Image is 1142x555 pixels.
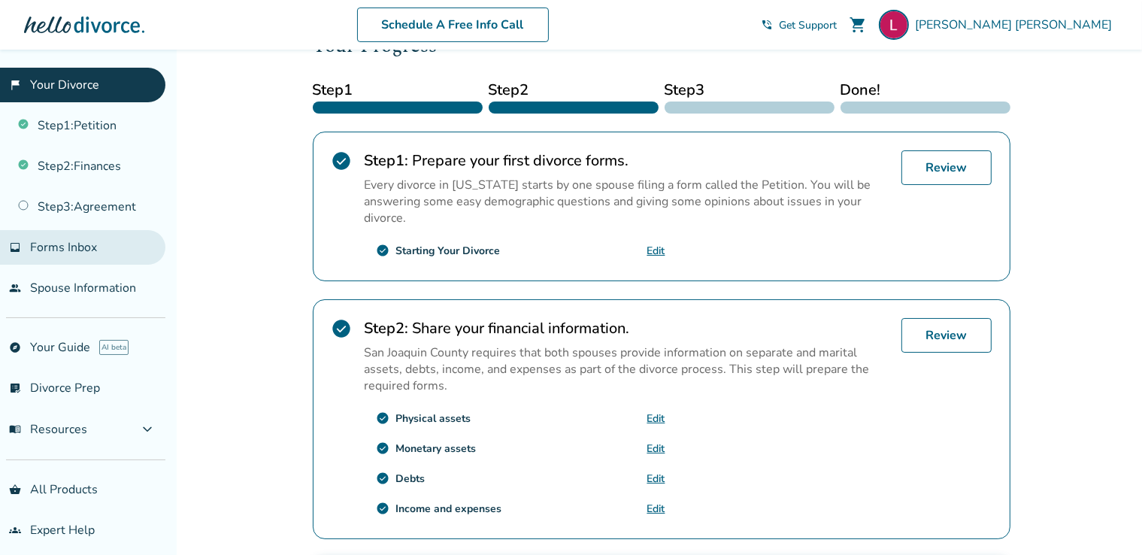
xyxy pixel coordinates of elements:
a: Review [901,150,992,185]
span: Done! [841,79,1010,102]
div: Starting Your Divorce [396,244,501,258]
span: check_circle [377,244,390,257]
div: Income and expenses [396,502,502,516]
a: Edit [647,244,665,258]
span: Step 2 [489,79,659,102]
span: check_circle [332,150,353,171]
h2: Share your financial information. [365,318,889,338]
p: San Joaquin County requires that both spouses provide information on separate and marital assets,... [365,344,889,394]
a: Edit [647,411,665,426]
span: check_circle [377,472,390,485]
div: Monetary assets [396,441,477,456]
h2: Prepare your first divorce forms. [365,150,889,171]
span: expand_more [138,420,156,438]
div: Debts [396,472,426,486]
a: Review [901,318,992,353]
span: menu_book [9,423,21,435]
span: explore [9,341,21,353]
a: Schedule A Free Info Call [357,8,549,42]
p: Every divorce in [US_STATE] starts by one spouse filing a form called the Petition. You will be a... [365,177,889,226]
span: check_circle [377,502,390,515]
span: check_circle [377,441,390,455]
a: Edit [647,502,665,516]
span: phone_in_talk [761,19,773,31]
span: AI beta [99,340,129,355]
div: Physical assets [396,411,471,426]
a: Edit [647,472,665,486]
span: inbox [9,241,21,253]
span: Forms Inbox [30,239,97,256]
span: check_circle [332,318,353,339]
span: shopping_cart [849,16,867,34]
strong: Step 2 : [365,318,409,338]
strong: Step 1 : [365,150,409,171]
span: check_circle [377,411,390,425]
span: shopping_basket [9,484,21,496]
img: Lorna Dimaculangan [879,10,909,40]
span: groups [9,524,21,536]
span: [PERSON_NAME] [PERSON_NAME] [915,17,1118,33]
span: flag_2 [9,79,21,91]
span: Step 1 [313,79,483,102]
a: Edit [647,441,665,456]
span: list_alt_check [9,382,21,394]
iframe: Chat Widget [1067,483,1142,555]
span: Resources [9,421,87,438]
a: phone_in_talkGet Support [761,18,837,32]
span: people [9,282,21,294]
span: Step 3 [665,79,835,102]
span: Get Support [779,18,837,32]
